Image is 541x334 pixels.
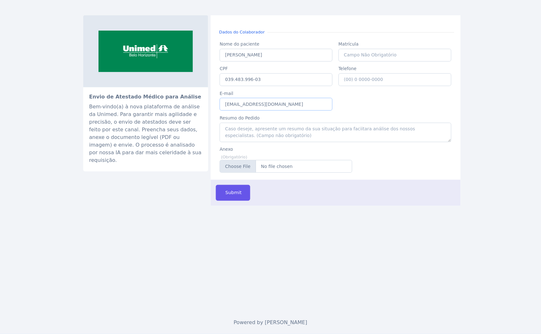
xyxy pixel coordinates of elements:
[220,115,451,121] label: Resumo do Pedido
[220,160,352,173] input: Anexe-se aqui seu atestado (PDF ou Imagem)
[220,98,333,111] input: nome.sobrenome@empresa.com
[220,90,333,97] label: E-mail
[220,65,333,72] label: CPF
[217,29,267,35] small: Dados do Colaborador
[234,319,307,325] span: Powered by [PERSON_NAME]
[339,65,451,72] label: Telefone
[216,185,250,200] button: Submit
[220,41,333,47] label: Nome do paciente
[89,103,202,164] div: Bem-vindo(a) à nova plataforma de análise da Unimed. Para garantir mais agilidade e precisão, o e...
[220,49,333,62] input: Preencha aqui seu nome completo
[220,146,352,152] label: Anexo
[89,93,202,100] h2: Envio de Atestado Médico para Análise
[339,73,451,86] input: (00) 0 0000-0000
[339,49,451,62] input: Campo Não Obrigatório
[221,155,247,159] small: (Obrigatório)
[220,73,333,86] input: 000.000.000-00
[83,15,208,87] img: sistemaocemg.coop.br-unimed-bh-e-eleita-a-melhor-empresa-de-planos-de-saude-do-brasil-giro-2.png
[339,41,451,47] label: Matrícula
[224,189,242,196] span: Submit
